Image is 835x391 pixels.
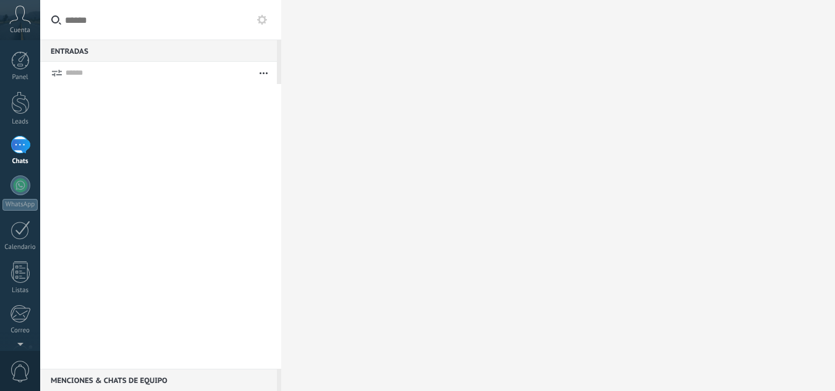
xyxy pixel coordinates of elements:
[40,369,277,391] div: Menciones & Chats de equipo
[2,243,38,251] div: Calendario
[250,62,277,84] button: Más
[10,27,30,35] span: Cuenta
[40,40,277,62] div: Entradas
[2,158,38,166] div: Chats
[2,118,38,126] div: Leads
[2,199,38,211] div: WhatsApp
[2,327,38,335] div: Correo
[2,287,38,295] div: Listas
[2,74,38,82] div: Panel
